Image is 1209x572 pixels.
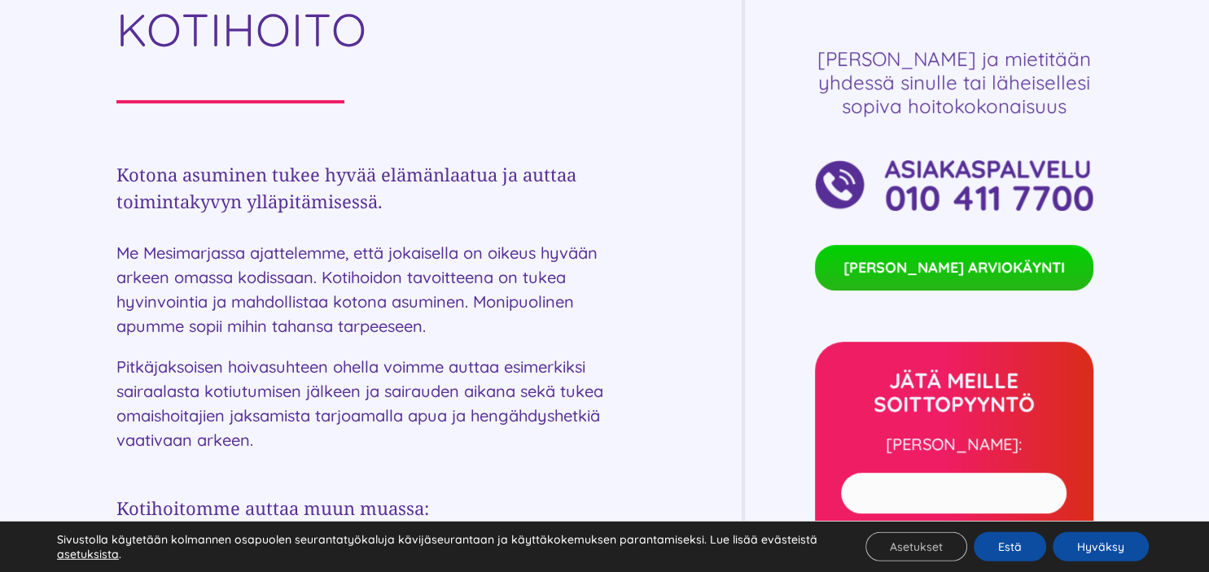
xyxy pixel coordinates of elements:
p: [PERSON_NAME]: [815,432,1093,456]
p: Pitkäjaksoisen hoivasuhteen ohella voimme auttaa esimerkiksi sairaalasta kotiutumisen jälkeen ja ... [116,355,644,452]
button: Asetukset [865,532,967,561]
span: [PERSON_NAME] ARVIOKÄYNTI [843,257,1065,278]
button: Hyväksy [1053,532,1149,561]
h3: Kotihoitomme auttaa muun muassa: [116,495,644,522]
strong: JÄTÄ MEILLE SOITTOPYYNTÖ [874,367,1035,417]
p: Me Mesimarjassa ajattelemme, että jokaisella on oikeus hyvään arkeen omassa kodissaan. Kotihoidon... [116,241,644,338]
p: Sivustolla käytetään kolmannen osapuolen seurantatyökaluja kävijäseurantaan ja käyttäkokemuksen p... [57,532,826,561]
button: asetuksista [57,547,119,561]
h4: [PERSON_NAME] ja mieti­tään yhdessä si­nulle tai lähei­sellesi sopiva hoitokokonaisuus [815,47,1093,117]
button: Estä [974,532,1046,561]
h1: KOTIHOITO [116,5,644,55]
h3: Kotona asuminen tukee hyvää elämänlaatua ja auttaa toimintakyvyn ylläpitämisessä. [116,161,644,215]
a: [PERSON_NAME] ARVIOKÄYNTI [815,245,1093,290]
